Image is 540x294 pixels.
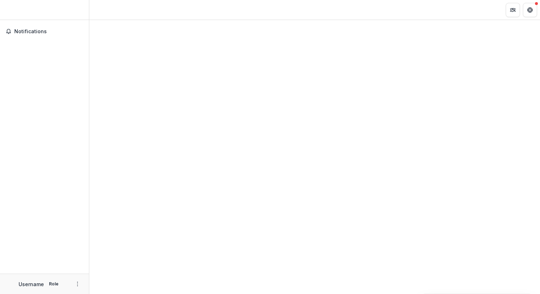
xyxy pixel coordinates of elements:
button: Partners [506,3,520,17]
button: More [73,280,82,288]
span: Notifications [14,29,83,35]
p: Username [19,280,44,288]
button: Notifications [3,26,86,37]
p: Role [47,281,61,287]
button: Get Help [523,3,537,17]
